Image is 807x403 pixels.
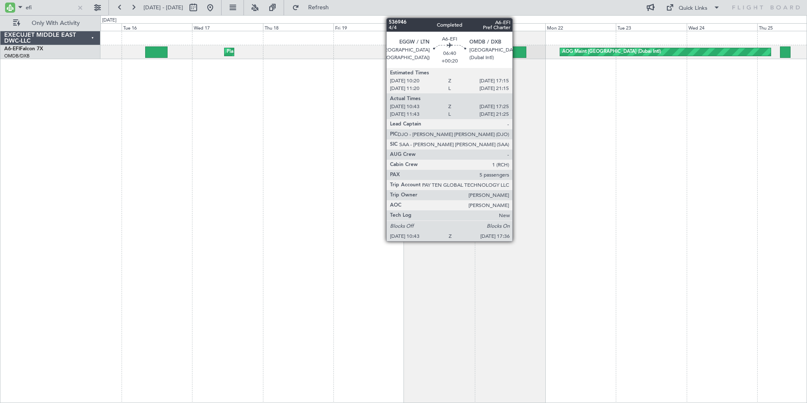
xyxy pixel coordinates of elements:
[4,53,30,59] a: OMDB/DXB
[494,46,519,58] div: AOG Maint
[4,46,20,52] span: A6-EFI
[545,23,616,31] div: Mon 22
[4,46,43,52] a: A6-EFIFalcon 7X
[288,1,339,14] button: Refresh
[679,4,707,13] div: Quick Links
[22,20,89,26] span: Only With Activity
[301,5,336,11] span: Refresh
[616,23,686,31] div: Tue 23
[562,46,661,58] div: AOG Maint [GEOGRAPHIC_DATA] (Dubai Intl)
[192,23,263,31] div: Wed 17
[144,4,183,11] span: [DATE] - [DATE]
[662,1,724,14] button: Quick Links
[475,23,545,31] div: Sun 21
[9,16,92,30] button: Only With Activity
[227,46,360,58] div: Planned Maint [GEOGRAPHIC_DATA] ([GEOGRAPHIC_DATA])
[687,23,757,31] div: Wed 24
[263,23,333,31] div: Thu 18
[404,23,474,31] div: Sat 20
[333,23,404,31] div: Fri 19
[122,23,192,31] div: Tue 16
[26,1,74,14] input: A/C (Reg. or Type)
[102,17,116,24] div: [DATE]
